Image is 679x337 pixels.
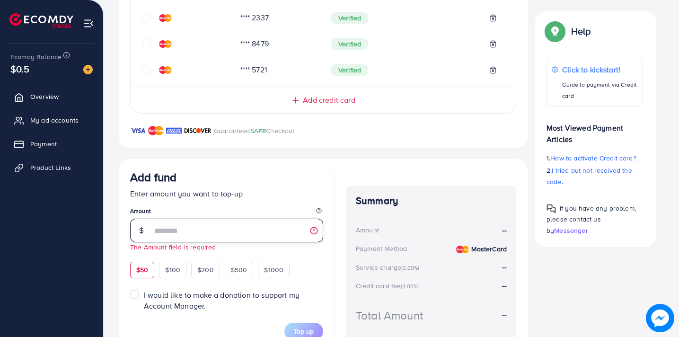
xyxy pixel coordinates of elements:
p: Guaranteed Checkout [214,125,295,136]
a: Product Links [7,158,96,177]
span: $200 [197,265,214,275]
strong: -- [502,225,507,236]
span: My ad accounts [30,115,79,125]
img: brand [148,125,164,136]
svg: circle [142,39,151,49]
strong: MasterCard [471,244,507,254]
h4: Summary [356,195,507,207]
svg: circle [142,13,151,23]
small: (4.00%) [401,283,419,290]
p: Most Viewed Payment Articles [547,115,643,145]
img: image [83,65,93,74]
div: Amount [356,225,379,235]
a: My ad accounts [7,111,96,130]
span: $50 [136,265,148,275]
span: I tried but not received the code. [547,166,632,186]
span: I would like to make a donation to support my Account Manager. [144,290,300,311]
img: menu [83,18,94,29]
p: Help [571,26,591,37]
p: Click to kickstart! [562,64,638,75]
legend: Amount [130,207,323,219]
small: The Amount field is required [130,242,216,251]
span: $1000 [264,265,283,275]
span: How to activate Credit card? [550,153,635,163]
strong: -- [502,310,507,320]
span: Payment [30,139,57,149]
span: Product Links [30,163,71,172]
svg: circle [142,65,151,75]
span: Verified [331,12,369,24]
div: Total Amount [356,307,423,324]
p: Enter amount you want to top-up [130,188,323,199]
img: brand [130,125,146,136]
span: $500 [231,265,247,275]
strong: -- [502,280,507,291]
a: Overview [7,87,96,106]
span: Overview [30,92,59,101]
span: $100 [165,265,180,275]
span: If you have any problem, please contact us by [547,204,636,235]
div: Credit card fee [356,281,422,291]
small: (3.00%) [401,264,419,272]
img: brand [166,125,182,136]
a: Payment [7,134,96,153]
img: credit [159,14,172,22]
img: credit [159,66,172,74]
img: Popup guide [547,23,564,40]
img: credit [456,246,469,253]
p: 2. [547,165,643,187]
div: Service charge [356,263,422,272]
span: $0.5 [10,62,30,76]
img: image [648,306,673,331]
span: Add credit card [303,95,355,106]
strong: -- [502,262,507,272]
p: 1. [547,152,643,164]
span: Verified [331,64,369,76]
img: credit [159,40,172,48]
p: Guide to payment via Credit card [562,79,638,102]
span: Ecomdy Balance [10,52,62,62]
img: brand [184,125,212,136]
div: Payment Method [356,244,407,253]
span: Verified [331,38,369,50]
span: Top up [294,327,314,336]
span: SAFE [250,126,266,135]
h3: Add fund [130,170,176,184]
img: logo [9,13,73,28]
span: Messenger [554,225,588,235]
img: Popup guide [547,204,556,213]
